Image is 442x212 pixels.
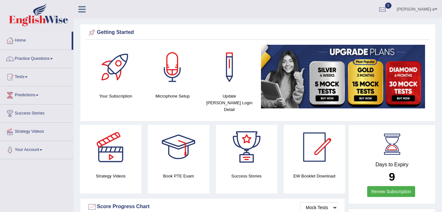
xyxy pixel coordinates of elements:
[0,50,73,66] a: Practice Questions
[261,45,425,108] img: small5.jpg
[385,3,391,9] span: 0
[284,173,345,179] h4: EW Booklet Download
[0,123,73,139] a: Strategy Videos
[87,202,338,212] div: Score Progress Chart
[87,28,428,37] div: Getting Started
[0,68,73,84] a: Tests
[148,173,209,179] h4: Book PTE Exam
[216,173,277,179] h4: Success Stories
[389,170,395,183] b: 9
[0,105,73,121] a: Success Stories
[0,141,73,157] a: Your Account
[367,186,415,197] a: Renew Subscription
[0,86,73,102] a: Predictions
[147,93,198,99] h4: Microphone Setup
[80,173,141,179] h4: Strategy Videos
[204,93,255,113] h4: Update [PERSON_NAME] Login Detail
[0,32,72,48] a: Home
[356,162,428,168] h4: Days to Expiry
[91,93,141,99] h4: Your Subscription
